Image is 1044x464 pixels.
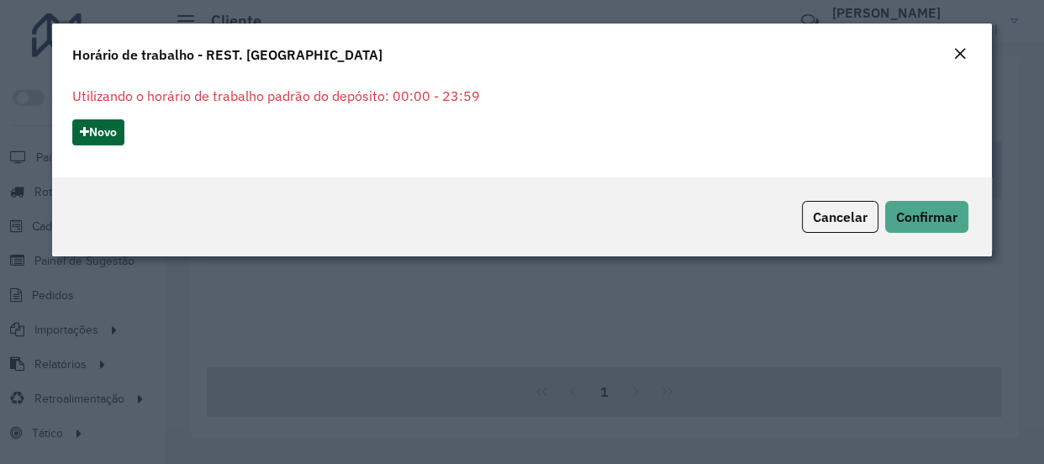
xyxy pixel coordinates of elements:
em: Fechar [953,47,967,61]
span: Confirmar [896,208,957,225]
button: Confirmar [885,201,968,233]
button: Novo [72,119,124,145]
button: Close [948,44,972,66]
span: Cancelar [813,208,867,225]
button: Cancelar [802,201,878,233]
h4: Horário de trabalho - REST. [GEOGRAPHIC_DATA] [72,45,382,65]
p: Utilizando o horário de trabalho padrão do depósito: 00:00 - 23:59 [72,86,972,106]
